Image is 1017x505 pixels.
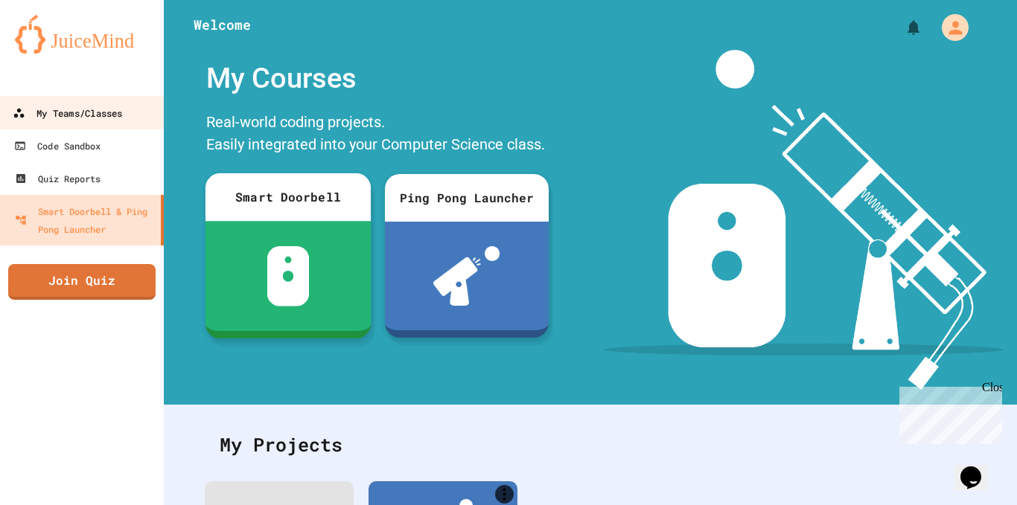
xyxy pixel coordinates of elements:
img: logo-orange.svg [15,15,149,54]
a: Join Quiz [8,264,156,300]
div: Smart Doorbell & Ping Pong Launcher [15,202,155,238]
div: Code Sandbox [14,137,101,155]
a: More [495,485,514,504]
div: My Courses [199,50,556,107]
img: banner-image-my-projects.png [604,50,1003,390]
div: Ping Pong Launcher [385,174,549,222]
img: sdb-white.svg [267,246,310,306]
div: Quiz Reports [15,170,101,187]
div: Smart Doorbell [205,173,370,222]
div: Real-world coding projects. Easily integrated into your Computer Science class. [199,107,556,163]
iframe: chat widget [954,446,1002,490]
img: ppl-with-ball.png [433,246,500,306]
div: My Notifications [877,15,926,40]
div: My Account [926,10,972,45]
div: Chat with us now!Close [6,6,103,94]
div: My Projects [205,416,976,474]
div: My Teams/Classes [13,104,122,123]
iframe: chat widget [893,381,1002,444]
